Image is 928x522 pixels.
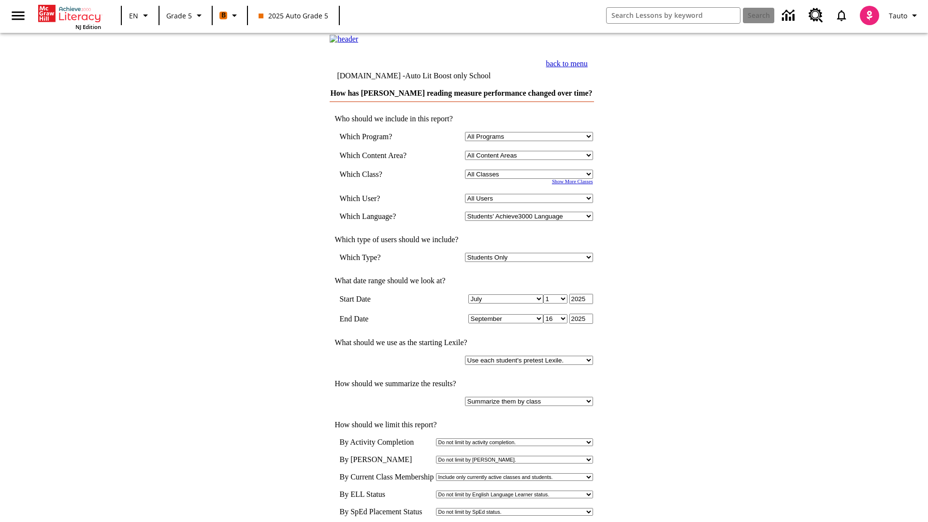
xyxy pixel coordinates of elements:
a: Show More Classes [552,179,593,184]
img: header [330,35,358,43]
span: Grade 5 [166,11,192,21]
img: avatar image [860,6,879,25]
td: By Current Class Membership [339,473,434,481]
a: back to menu [546,59,588,68]
a: Notifications [829,3,854,28]
span: EN [129,11,138,21]
span: Tauto [889,11,907,21]
button: Profile/Settings [885,7,924,24]
a: Data Center [776,2,803,29]
nobr: Which Content Area? [339,151,406,159]
td: Which Language? [339,212,424,221]
span: NJ Edition [75,23,101,30]
a: Resource Center, Will open in new tab [803,2,829,29]
button: Select a new avatar [854,3,885,28]
input: search field [607,8,740,23]
td: By ELL Status [339,490,434,499]
td: [DOMAIN_NAME] - [337,72,491,80]
td: By [PERSON_NAME] [339,455,434,464]
td: Who should we include in this report? [330,115,593,123]
a: How has [PERSON_NAME] reading measure performance changed over time? [330,89,592,97]
div: Home [38,3,101,30]
td: Which Program? [339,132,424,141]
span: 2025 Auto Grade 5 [259,11,328,21]
td: How should we limit this report? [330,420,593,429]
td: End Date [339,314,424,324]
td: What should we use as the starting Lexile? [330,338,593,347]
span: B [221,9,226,21]
button: Grade: Grade 5, Select a grade [162,7,209,24]
td: Which type of users should we include? [330,235,593,244]
td: Which User? [339,194,424,203]
button: Open side menu [4,1,32,30]
td: Start Date [339,294,424,304]
td: By SpEd Placement Status [339,507,434,516]
button: Boost Class color is orange. Change class color [216,7,244,24]
nobr: Auto Lit Boost only School [405,72,491,80]
td: Which Class? [339,170,424,179]
td: By Activity Completion [339,438,434,447]
td: What date range should we look at? [330,276,593,285]
td: Which Type? [339,253,424,262]
button: Language: EN, Select a language [125,7,156,24]
td: How should we summarize the results? [330,379,593,388]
